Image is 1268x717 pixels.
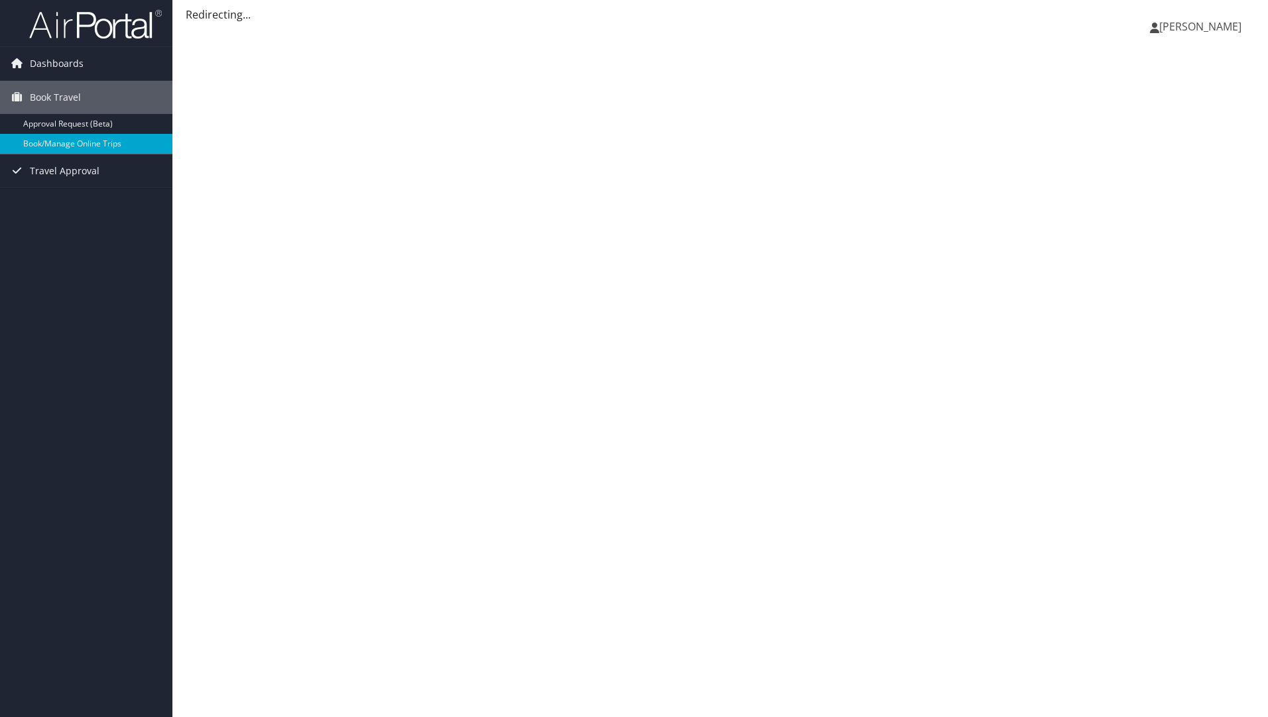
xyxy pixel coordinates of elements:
[1150,7,1255,46] a: [PERSON_NAME]
[30,154,99,188] span: Travel Approval
[186,7,1255,23] div: Redirecting...
[29,9,162,40] img: airportal-logo.png
[1159,19,1241,34] span: [PERSON_NAME]
[30,47,84,80] span: Dashboards
[30,81,81,114] span: Book Travel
